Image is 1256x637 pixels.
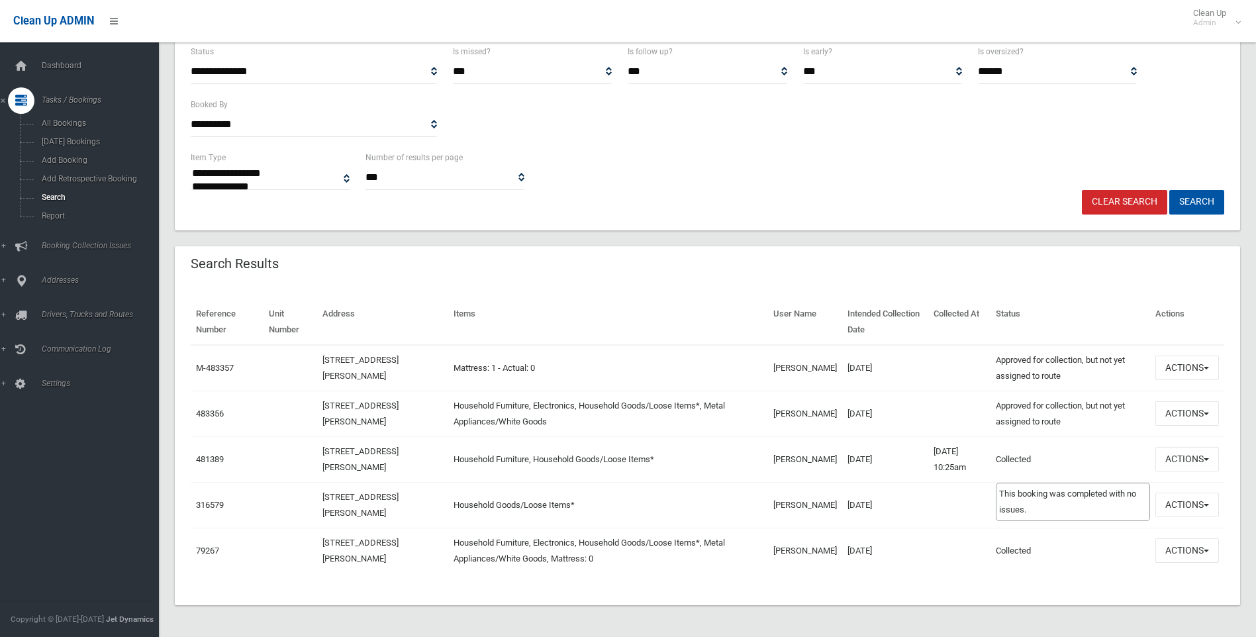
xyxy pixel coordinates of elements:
span: Tasks / Bookings [38,95,169,105]
button: Actions [1155,538,1219,563]
button: Actions [1155,447,1219,471]
label: Is follow up? [628,44,673,59]
td: Household Furniture, Electronics, Household Goods/Loose Items*, Metal Appliances/White Goods [448,391,769,436]
th: Reference Number [191,299,264,345]
td: Collected [990,528,1150,573]
span: Addresses [38,275,169,285]
td: [DATE] 10:25am [928,436,990,482]
label: Is missed? [453,44,491,59]
a: [STREET_ADDRESS][PERSON_NAME] [322,355,399,381]
label: Is early? [803,44,832,59]
header: Search Results [175,251,295,277]
span: Search [38,193,158,202]
td: Approved for collection, but not yet assigned to route [990,391,1150,436]
td: [PERSON_NAME] [768,345,842,391]
th: Status [990,299,1150,345]
strong: Jet Dynamics [106,614,154,624]
label: Item Type [191,150,226,165]
a: Clear Search [1082,190,1167,215]
td: Collected [990,436,1150,482]
td: [PERSON_NAME] [768,482,842,528]
label: Is oversized? [978,44,1024,59]
a: 316579 [196,500,224,510]
span: [DATE] Bookings [38,137,158,146]
span: Drivers, Trucks and Routes [38,310,169,319]
td: Household Furniture, Electronics, Household Goods/Loose Items*, Metal Appliances/White Goods, Mat... [448,528,769,573]
small: Admin [1193,18,1226,28]
span: Booking Collection Issues [38,241,169,250]
span: Clean Up [1186,8,1239,28]
span: Communication Log [38,344,169,354]
span: Report [38,211,158,220]
th: Collected At [928,299,990,345]
th: Address [317,299,448,345]
a: 79267 [196,546,219,556]
button: Actions [1155,401,1219,426]
a: [STREET_ADDRESS][PERSON_NAME] [322,538,399,563]
span: Add Retrospective Booking [38,174,158,183]
button: Actions [1155,356,1219,380]
th: User Name [768,299,842,345]
td: Approved for collection, but not yet assigned to route [990,345,1150,391]
td: [PERSON_NAME] [768,391,842,436]
span: Add Booking [38,156,158,165]
td: [DATE] [842,482,928,528]
label: Number of results per page [365,150,463,165]
th: Actions [1150,299,1224,345]
a: 483356 [196,409,224,418]
label: Status [191,44,214,59]
td: [DATE] [842,528,928,573]
span: Dashboard [38,61,169,70]
td: [PERSON_NAME] [768,436,842,482]
span: Settings [38,379,169,388]
a: [STREET_ADDRESS][PERSON_NAME] [322,446,399,472]
a: [STREET_ADDRESS][PERSON_NAME] [322,492,399,518]
a: 481389 [196,454,224,464]
td: Household Furniture, Household Goods/Loose Items* [448,436,769,482]
td: [DATE] [842,345,928,391]
a: [STREET_ADDRESS][PERSON_NAME] [322,401,399,426]
span: Clean Up ADMIN [13,15,94,27]
th: Intended Collection Date [842,299,928,345]
td: Mattress: 1 - Actual: 0 [448,345,769,391]
td: [DATE] [842,391,928,436]
div: This booking was completed with no issues. [996,483,1150,521]
a: M-483357 [196,363,234,373]
td: [DATE] [842,436,928,482]
td: Household Goods/Loose Items* [448,482,769,528]
th: Items [448,299,769,345]
td: [PERSON_NAME] [768,528,842,573]
th: Unit Number [264,299,316,345]
span: Copyright © [DATE]-[DATE] [11,614,104,624]
span: All Bookings [38,119,158,128]
label: Booked By [191,97,228,112]
button: Actions [1155,493,1219,517]
td: Collected [990,482,1150,528]
button: Search [1169,190,1224,215]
